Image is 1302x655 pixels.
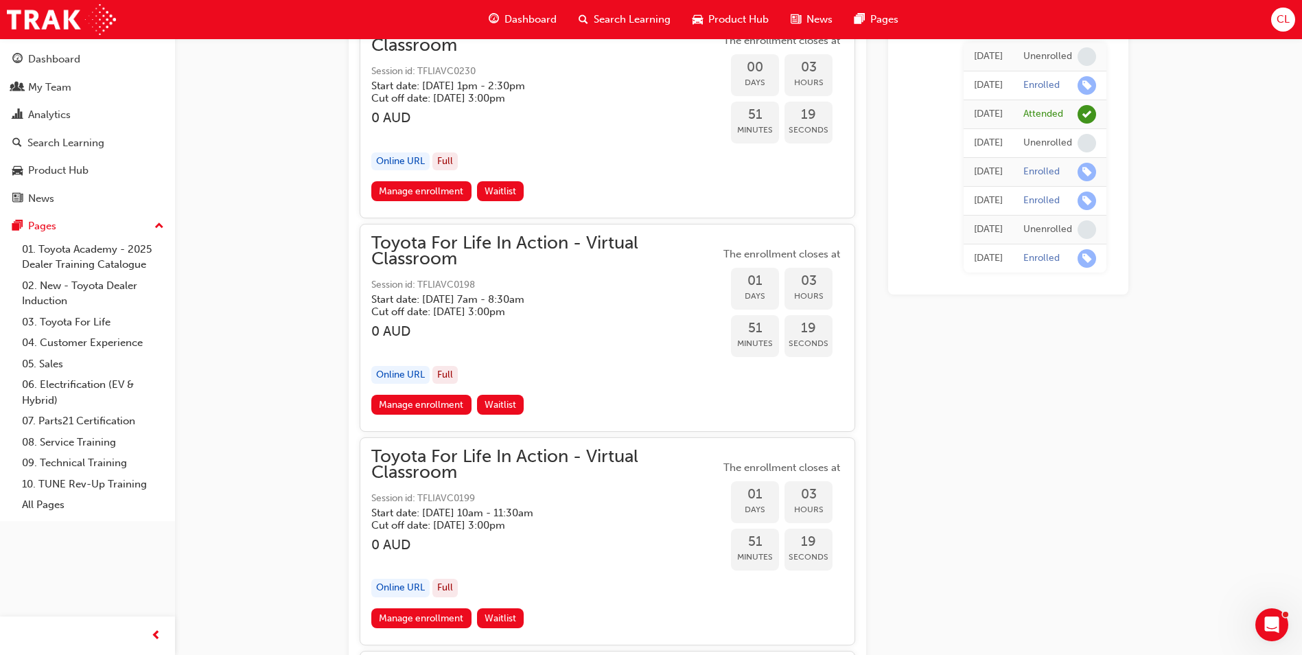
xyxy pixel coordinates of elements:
a: 10. TUNE Rev-Up Training [16,474,170,495]
span: pages-icon [855,11,865,28]
span: Days [731,288,779,304]
a: 08. Service Training [16,432,170,453]
h3: 0 AUD [371,537,720,553]
span: News [806,12,833,27]
a: Manage enrollment [371,395,472,415]
span: Minutes [731,549,779,565]
span: Hours [784,502,833,518]
span: 03 [784,487,833,503]
span: learningRecordVerb_ENROLL-icon [1078,163,1096,181]
span: learningRecordVerb_ATTEND-icon [1078,105,1096,124]
span: news-icon [791,11,801,28]
span: Session id: TFLIAVC0199 [371,491,720,507]
button: Toyota For Life In Action - Virtual ClassroomSession id: TFLIAVC0198Start date: [DATE] 7am - 8:30... [371,235,844,420]
span: chart-icon [12,109,23,122]
span: Session id: TFLIAVC0230 [371,64,720,80]
a: Search Learning [5,130,170,156]
span: 01 [731,487,779,503]
span: Seconds [784,336,833,352]
div: Mon May 08 2023 22:00:00 GMT+0800 (Australian Western Standard Time) [974,49,1003,65]
span: Days [731,75,779,91]
span: 19 [784,321,833,336]
span: pages-icon [12,220,23,233]
span: Waitlist [485,612,516,624]
span: car-icon [693,11,703,28]
h3: 0 AUD [371,323,720,339]
span: Toyota For Life In Action - Virtual Classroom [371,449,720,480]
span: 01 [731,273,779,289]
div: Pages [28,218,56,234]
span: Waitlist [485,399,516,411]
span: learningRecordVerb_NONE-icon [1078,47,1096,66]
div: Mon Oct 10 2022 22:00:00 GMT+0800 (Australian Western Standard Time) [974,135,1003,151]
span: up-icon [154,218,164,235]
span: 19 [784,107,833,123]
a: All Pages [16,494,170,516]
a: Manage enrollment [371,181,472,201]
span: 00 [731,60,779,76]
h5: Start date: [DATE] 10am - 11:30am [371,507,698,519]
span: Waitlist [485,185,516,197]
a: 04. Customer Experience [16,332,170,354]
span: people-icon [12,82,23,94]
span: Toyota For Life In Action - Virtual Classroom [371,235,720,266]
span: 51 [731,107,779,123]
h3: 0 AUD [371,110,720,126]
span: learningRecordVerb_NONE-icon [1078,134,1096,152]
div: Sun May 07 2023 22:00:00 GMT+0800 (Australian Western Standard Time) [974,78,1003,93]
span: CL [1277,12,1290,27]
div: Online URL [371,366,430,384]
div: Wed Dec 29 2021 22:00:00 GMT+0800 (Australian Western Standard Time) [974,251,1003,266]
span: Seconds [784,122,833,138]
button: Pages [5,214,170,239]
span: Seconds [784,549,833,565]
div: Dashboard [28,51,80,67]
span: learningRecordVerb_ENROLL-icon [1078,192,1096,210]
div: Full [432,152,458,171]
h5: Cut off date: [DATE] 3:00pm [371,519,698,531]
div: Online URL [371,579,430,597]
span: guage-icon [12,54,23,66]
div: Enrolled [1023,165,1060,179]
span: learningRecordVerb_ENROLL-icon [1078,76,1096,95]
span: Dashboard [504,12,557,27]
span: 03 [784,273,833,289]
button: Waitlist [477,181,524,201]
div: Unenrolled [1023,137,1072,150]
span: prev-icon [151,628,161,645]
button: Waitlist [477,608,524,628]
span: Minutes [731,122,779,138]
span: The enrollment closes at [720,33,844,49]
a: Product Hub [5,158,170,183]
h5: Start date: [DATE] 1pm - 2:30pm [371,80,698,92]
button: CL [1271,8,1295,32]
h5: Cut off date: [DATE] 3:00pm [371,92,698,104]
span: Days [731,502,779,518]
a: 09. Technical Training [16,452,170,474]
span: Product Hub [708,12,769,27]
iframe: Intercom live chat [1255,608,1288,641]
span: Minutes [731,336,779,352]
div: Enrolled [1023,79,1060,92]
div: Enrolled [1023,194,1060,207]
span: news-icon [12,193,23,205]
span: Pages [870,12,898,27]
a: pages-iconPages [844,5,909,34]
span: 19 [784,534,833,550]
span: learningRecordVerb_NONE-icon [1078,220,1096,239]
div: Unenrolled [1023,223,1072,236]
div: Unenrolled [1023,50,1072,63]
div: Mon Jan 17 2022 22:00:00 GMT+0800 (Australian Western Standard Time) [974,222,1003,238]
a: News [5,186,170,211]
span: The enrollment closes at [720,460,844,476]
a: guage-iconDashboard [478,5,568,34]
button: DashboardMy TeamAnalyticsSearch LearningProduct HubNews [5,44,170,214]
a: Analytics [5,102,170,128]
div: Wed Oct 05 2022 22:00:00 GMT+0800 (Australian Western Standard Time) [974,193,1003,209]
span: guage-icon [489,11,499,28]
button: Toyota For Life In Action - Virtual ClassroomSession id: TFLIAVC0199Start date: [DATE] 10am - 11:... [371,449,844,634]
div: Analytics [28,107,71,123]
span: Toyota For Life In Action - Virtual Classroom [371,22,720,53]
a: My Team [5,75,170,100]
a: car-iconProduct Hub [682,5,780,34]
